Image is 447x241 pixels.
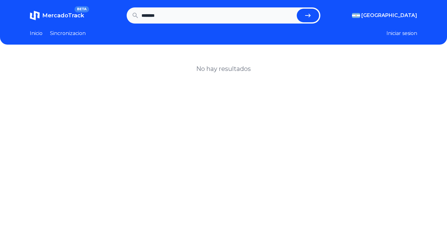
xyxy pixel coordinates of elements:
button: [GEOGRAPHIC_DATA] [352,12,417,19]
a: Sincronizacion [50,30,86,37]
h1: No hay resultados [196,64,251,73]
span: [GEOGRAPHIC_DATA] [361,12,417,19]
img: Argentina [352,13,360,18]
span: BETA [74,6,89,12]
button: Iniciar sesion [386,30,417,37]
img: MercadoTrack [30,11,40,20]
a: MercadoTrackBETA [30,11,84,20]
span: MercadoTrack [42,12,84,19]
a: Inicio [30,30,43,37]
